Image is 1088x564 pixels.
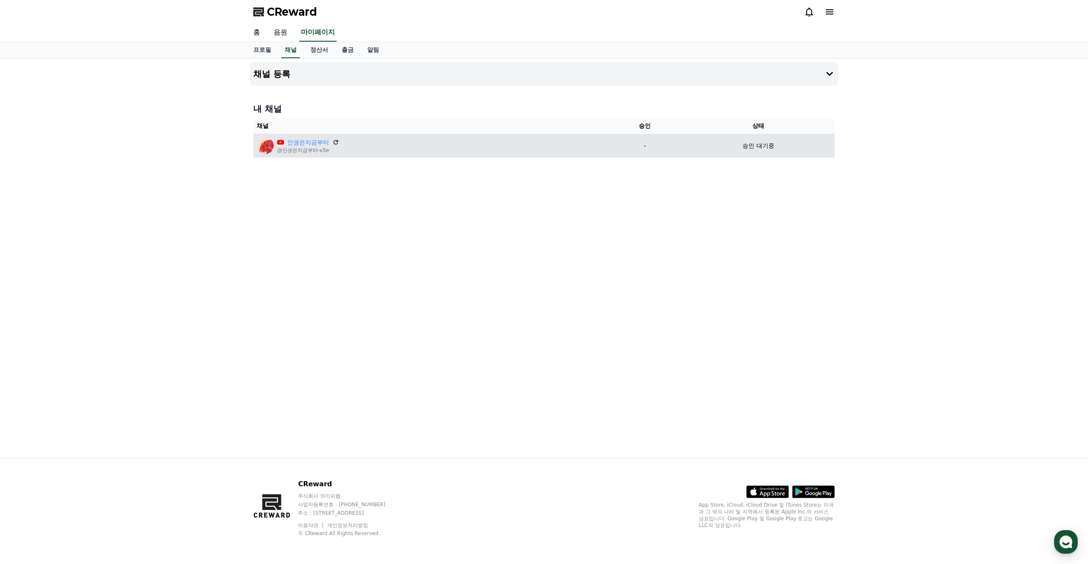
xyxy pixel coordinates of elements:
a: CReward [253,5,317,19]
p: App Store, iCloud, iCloud Drive 및 iTunes Store는 미국과 그 밖의 나라 및 지역에서 등록된 Apple Inc.의 서비스 상표입니다. Goo... [699,502,835,529]
p: - [611,141,679,150]
span: CReward [267,5,317,19]
span: 홈 [27,282,32,289]
a: 인생은지금부터 [287,138,329,147]
span: 대화 [78,282,88,289]
a: 출금 [335,42,360,58]
p: 승인 대기중 [742,141,774,150]
a: 알림 [360,42,386,58]
p: CReward [298,479,402,489]
th: 승인 [608,118,682,134]
th: 상태 [682,118,835,134]
a: 음원 [267,24,294,42]
a: 개인정보처리방침 [327,522,368,528]
a: 대화 [56,269,110,290]
p: 주식회사 와이피랩 [298,493,402,499]
button: 채널 등록 [250,62,838,86]
a: 설정 [110,269,163,290]
th: 채널 [253,118,608,134]
img: 인생은지금부터 [257,137,274,154]
h4: 채널 등록 [253,69,290,79]
a: 정산서 [303,42,335,58]
span: 설정 [131,282,142,289]
p: @인생은지금부터-v5e [277,147,339,154]
p: 사업자등록번호 : [PHONE_NUMBER] [298,501,402,508]
a: 이용약관 [298,522,325,528]
a: 홈 [3,269,56,290]
a: 채널 [281,42,300,58]
p: © CReward All Rights Reserved. [298,530,402,537]
a: 프로필 [246,42,278,58]
h4: 내 채널 [253,103,835,115]
p: 주소 : [STREET_ADDRESS] [298,510,402,516]
a: 마이페이지 [299,24,337,42]
a: 홈 [246,24,267,42]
